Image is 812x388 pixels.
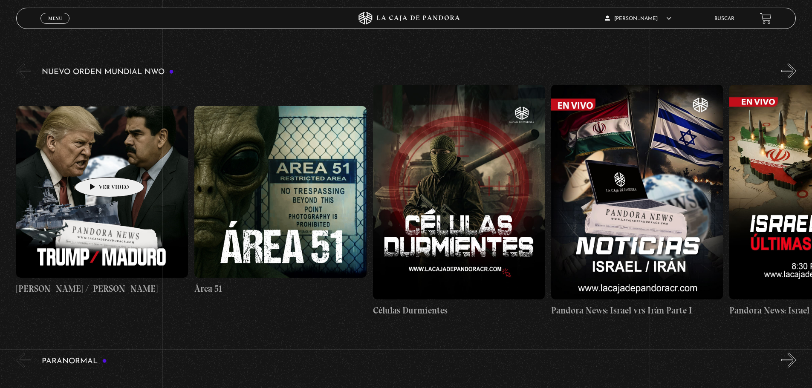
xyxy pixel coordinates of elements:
h4: Células Durmientes [373,304,545,317]
button: Next [781,63,796,78]
a: Área 51 [194,85,366,317]
span: Menu [48,16,62,21]
a: Buscar [714,16,734,21]
button: Previous [16,63,31,78]
h4: [PERSON_NAME] / [PERSON_NAME] [16,282,188,296]
span: Cerrar [45,23,65,29]
button: Previous [16,353,31,368]
a: Células Durmientes [373,85,545,317]
a: Pandora News: Israel vrs Irán Parte I [551,85,723,317]
button: Next [781,353,796,368]
h3: Paranormal [42,357,107,365]
a: [PERSON_NAME] / [PERSON_NAME] [16,85,188,317]
h3: Nuevo Orden Mundial NWO [42,68,174,76]
span: [PERSON_NAME] [605,16,671,21]
h4: Área 51 [194,282,366,296]
h4: Pandora News: Israel vrs Irán Parte I [551,304,723,317]
a: View your shopping cart [760,13,772,24]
